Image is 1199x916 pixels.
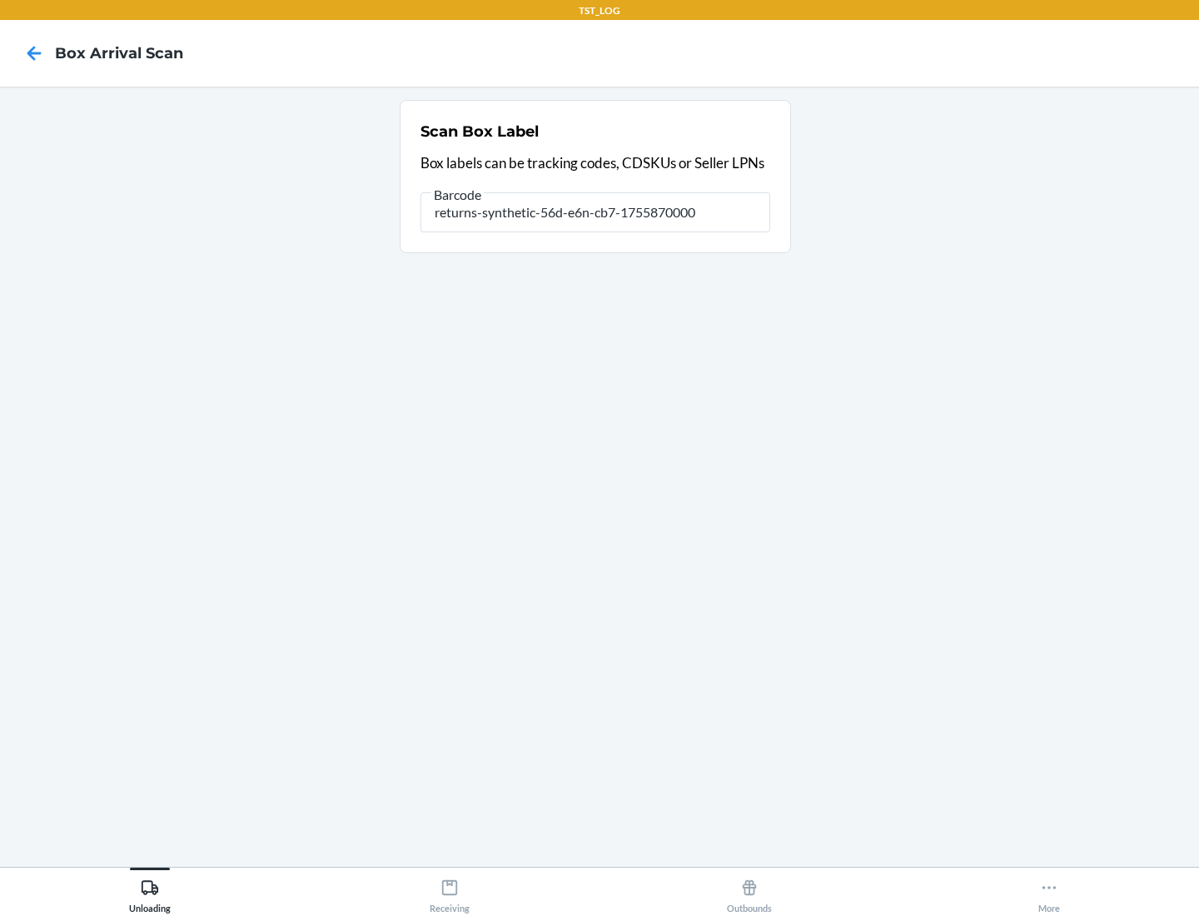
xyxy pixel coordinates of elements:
h4: Box Arrival Scan [55,42,183,64]
span: Barcode [431,187,484,203]
button: Outbounds [599,868,899,914]
div: More [1038,872,1060,914]
input: Barcode [420,192,770,232]
div: Receiving [430,872,470,914]
h2: Scan Box Label [420,121,539,142]
button: More [899,868,1199,914]
div: Outbounds [727,872,772,914]
p: Box labels can be tracking codes, CDSKUs or Seller LPNs [420,152,770,174]
p: TST_LOG [579,3,620,18]
div: Unloading [129,872,171,914]
button: Receiving [300,868,599,914]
